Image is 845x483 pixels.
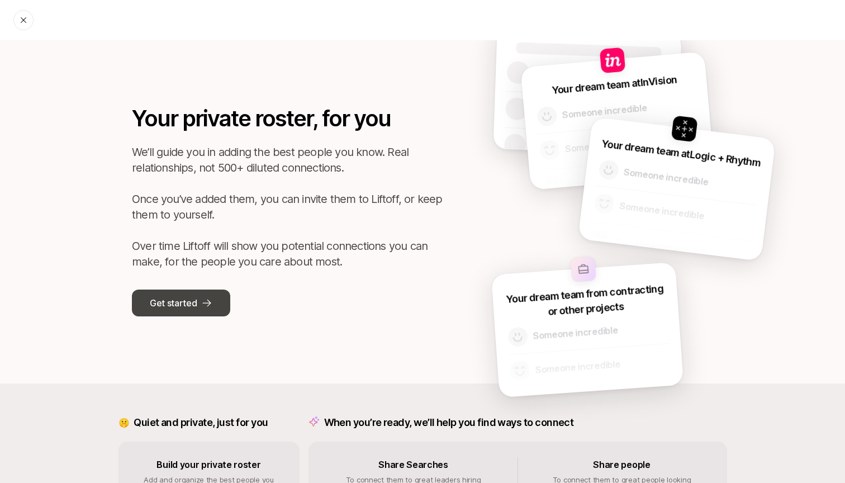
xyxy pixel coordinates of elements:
p: 🤫 [118,415,130,430]
p: Your dream team from contracting or other projects [504,281,667,322]
p: Get started [150,296,197,310]
p: Build your private roster [156,457,260,472]
p: When you’re ready, we’ll help you find ways to connect [324,415,574,430]
button: Get started [132,290,230,316]
img: Logic + Rhythm [671,115,697,142]
p: Your private roster, for you [132,102,445,135]
p: Share Searches [378,457,448,472]
img: InVision [599,48,625,74]
p: Quiet and private, just for you [134,415,268,430]
p: Your dream team at InVision [551,72,677,98]
img: other-company-logo.svg [570,257,596,282]
p: Your dream team at Logic + Rhythm [601,136,762,171]
p: We’ll guide you in adding the best people you know. Real relationships, not 500+ diluted connecti... [132,144,445,269]
p: Share people [593,457,650,472]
